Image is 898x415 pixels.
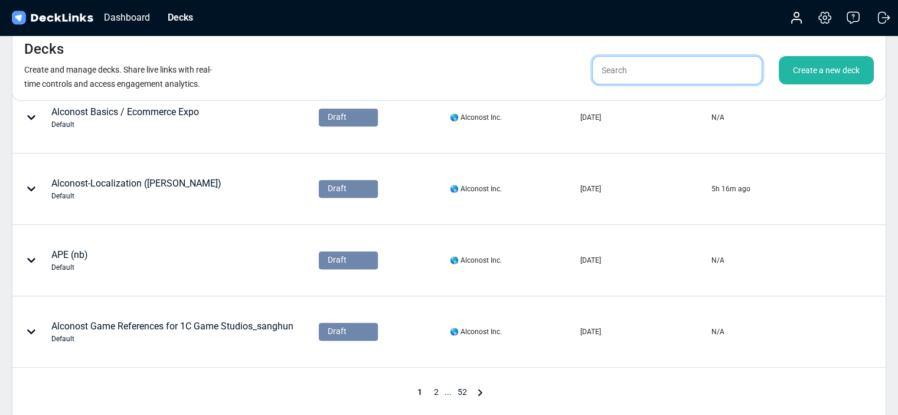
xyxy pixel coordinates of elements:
[449,184,501,194] div: 🌎 Alconost Inc.
[428,387,445,397] span: 2
[580,255,601,266] div: [DATE]
[449,255,501,266] div: 🌎 Alconost Inc.
[328,325,347,338] span: Draft
[452,387,473,397] span: 52
[51,319,293,344] div: Alconost Game References for 1C Game Studios_sanghun
[711,326,724,337] div: N/A
[51,191,221,201] div: Default
[445,387,452,397] span: ...
[449,326,501,337] div: 🌎 Alconost Inc.
[711,184,750,194] div: 5h 16m ago
[580,326,601,337] div: [DATE]
[328,111,347,123] span: Draft
[779,56,874,84] div: Create a new deck
[51,119,199,130] div: Default
[98,10,156,25] div: Dashboard
[328,182,347,195] span: Draft
[592,56,762,84] input: Search
[328,254,347,266] span: Draft
[51,248,88,273] div: APE (nb)
[711,255,724,266] div: N/A
[51,334,293,344] div: Default
[580,112,601,123] div: [DATE]
[24,65,212,89] small: Create and manage decks. Share live links with real-time controls and access engagement analytics.
[449,112,501,123] div: 🌎 Alconost Inc.
[162,10,199,25] div: Decks
[51,105,199,130] div: Alconost Basics / Ecommerce Expo
[51,177,221,201] div: Alconost-Localization ([PERSON_NAME])
[24,41,64,58] h4: Decks
[412,387,428,397] span: 1
[51,262,88,273] div: Default
[711,112,724,123] div: N/A
[9,9,95,27] img: DeckLinks
[580,184,601,194] div: [DATE]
